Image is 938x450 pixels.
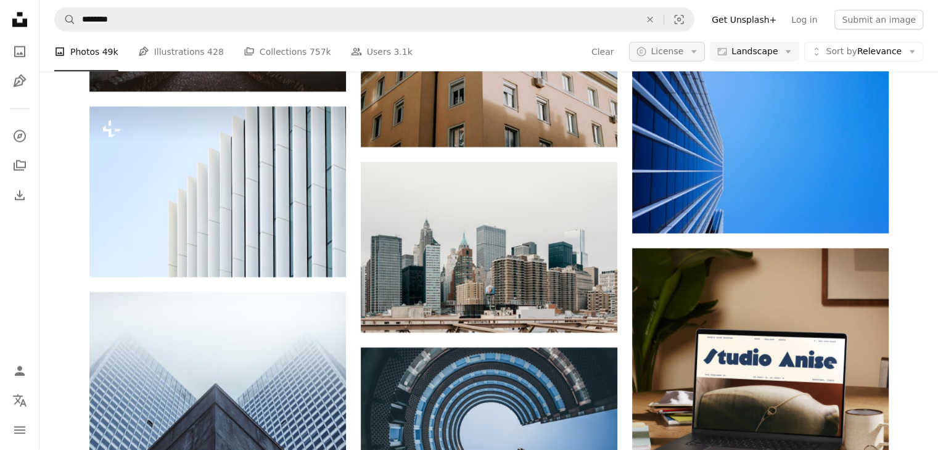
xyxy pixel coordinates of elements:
span: 428 [207,45,224,59]
button: Submit an image [834,10,923,30]
img: a tall building with a clock on the side of it [89,107,346,277]
span: License [651,46,683,56]
img: low-angle photography of curtain glass building under blue sky [632,62,889,233]
button: Clear [636,8,664,31]
a: Log in / Sign up [7,359,32,383]
a: low-angle photography of skyscraper [89,389,346,400]
img: photo of high-rise buildings [361,162,617,333]
span: Sort by [826,46,857,56]
a: low-angle photography of curtain glass building under blue sky [632,142,889,153]
span: Relevance [826,46,902,58]
a: low angle photography of architectural building [361,427,617,438]
span: Landscape [731,46,778,58]
a: Illustrations 428 [138,32,224,72]
a: Download History [7,183,32,208]
button: Menu [7,418,32,443]
button: Visual search [664,8,694,31]
button: License [629,42,705,62]
a: a tall building with a clock on the side of it [89,186,346,197]
a: Users 3.1k [351,32,413,72]
button: Language [7,388,32,413]
a: Illustrations [7,69,32,94]
button: Search Unsplash [55,8,76,31]
form: Find visuals sitewide [54,7,694,32]
span: 3.1k [393,45,412,59]
button: Landscape [710,42,799,62]
button: Clear [591,42,615,62]
a: photo of high-rise buildings [361,242,617,253]
a: Home — Unsplash [7,7,32,35]
a: Get Unsplash+ [704,10,784,30]
button: Sort byRelevance [804,42,923,62]
a: Explore [7,124,32,149]
a: Collections 757k [244,32,331,72]
span: 757k [310,45,331,59]
a: Collections [7,153,32,178]
a: Log in [784,10,825,30]
a: Photos [7,39,32,64]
